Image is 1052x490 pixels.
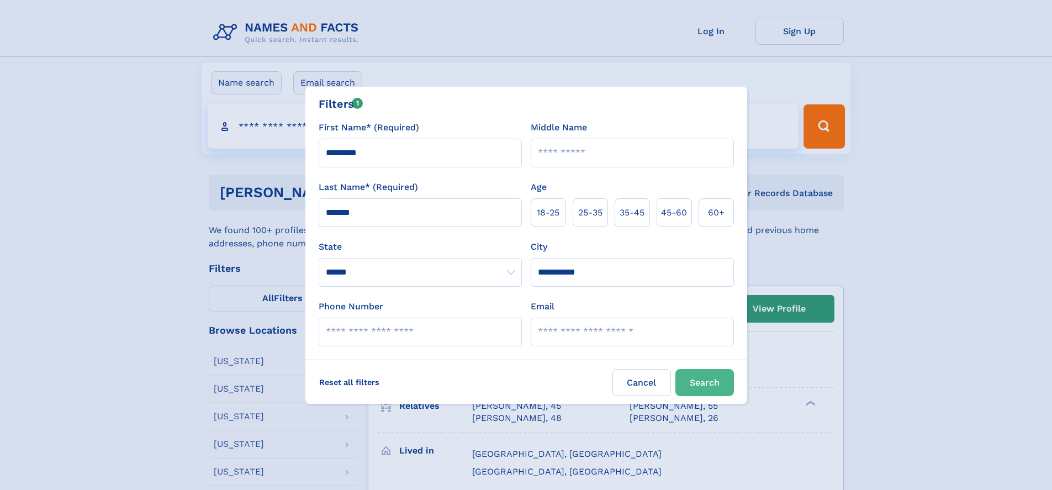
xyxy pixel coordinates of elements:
span: 60+ [708,206,725,219]
span: 25‑35 [578,206,602,219]
label: First Name* (Required) [319,121,419,134]
button: Search [675,369,734,396]
label: Cancel [612,369,671,396]
label: Reset all filters [312,369,387,396]
label: State [319,240,522,254]
span: 45‑60 [661,206,687,219]
div: Filters [319,96,363,112]
label: City [531,240,547,254]
label: Middle Name [531,121,587,134]
span: 35‑45 [620,206,644,219]
label: Email [531,300,554,313]
label: Age [531,181,547,194]
label: Phone Number [319,300,383,313]
label: Last Name* (Required) [319,181,418,194]
span: 18‑25 [537,206,559,219]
